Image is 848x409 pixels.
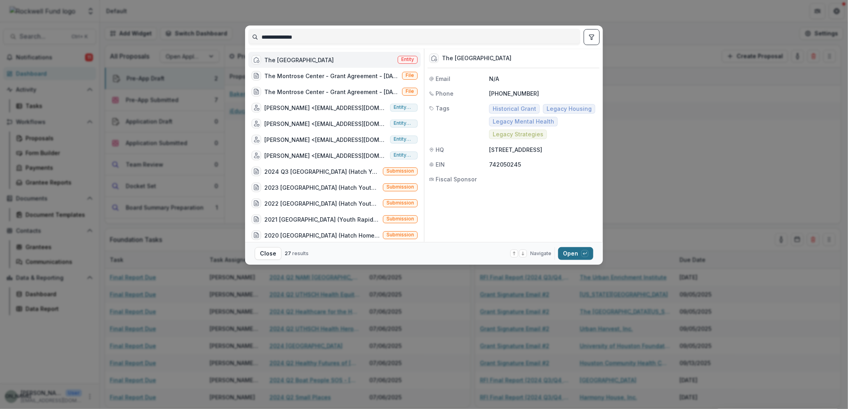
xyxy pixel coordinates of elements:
[584,29,600,45] button: toggle filters
[285,250,291,256] span: 27
[386,232,414,238] span: Submission
[264,136,387,144] div: [PERSON_NAME] <[EMAIL_ADDRESS][DOMAIN_NAME]>
[264,151,387,160] div: [PERSON_NAME] <[EMAIL_ADDRESS][DOMAIN_NAME]>
[394,136,414,142] span: Entity user
[493,106,536,112] span: Historical Grant
[406,73,414,78] span: File
[547,106,592,112] span: Legacy Housing
[436,104,450,112] span: Tags
[442,55,511,62] div: The [GEOGRAPHIC_DATA]
[264,72,399,80] div: The Montrose Center - Grant Agreement - [DATE].pdf
[436,175,477,183] span: Fiscal Sponsor
[436,89,454,98] span: Phone
[489,146,598,154] p: [STREET_ADDRESS]
[436,146,444,154] span: HQ
[264,215,380,224] div: 2021 [GEOGRAPHIC_DATA] (Youth Rapid Rehousing Program)
[386,216,414,222] span: Submission
[406,88,414,94] span: File
[436,75,450,83] span: Email
[436,160,445,169] span: EIN
[264,183,380,192] div: 2023 [GEOGRAPHIC_DATA] (Hatch Youth Housing Programs)
[386,184,414,190] span: Submission
[401,57,414,62] span: Entity
[394,120,414,126] span: Entity user
[264,231,380,240] div: 2020 [GEOGRAPHIC_DATA] (Hatch Homeless Youth Rapid Rehousing)
[386,200,414,206] span: Submission
[493,118,554,125] span: Legacy Mental Health
[264,56,334,64] div: The [GEOGRAPHIC_DATA]
[264,167,380,176] div: 2024 Q3 [GEOGRAPHIC_DATA] (Hatch Youth Housing Program)
[489,160,598,169] p: 742050245
[264,120,387,128] div: [PERSON_NAME] <[EMAIL_ADDRESS][DOMAIN_NAME]>
[264,199,380,208] div: 2022 [GEOGRAPHIC_DATA] (Hatch Youth Rapid Rehousing Program)
[558,247,593,260] button: Open
[292,250,309,256] span: results
[489,89,598,98] p: [PHONE_NUMBER]
[264,88,399,96] div: The Montrose Center - Grant Agreement - [DATE].pdf
[255,247,281,260] button: Close
[264,104,387,112] div: [PERSON_NAME] <[EMAIL_ADDRESS][DOMAIN_NAME]>
[493,131,543,138] span: Legacy Strategies
[530,250,551,257] span: Navigate
[386,168,414,174] span: Submission
[394,152,414,158] span: Entity user
[489,75,598,83] p: N/A
[394,104,414,110] span: Entity user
